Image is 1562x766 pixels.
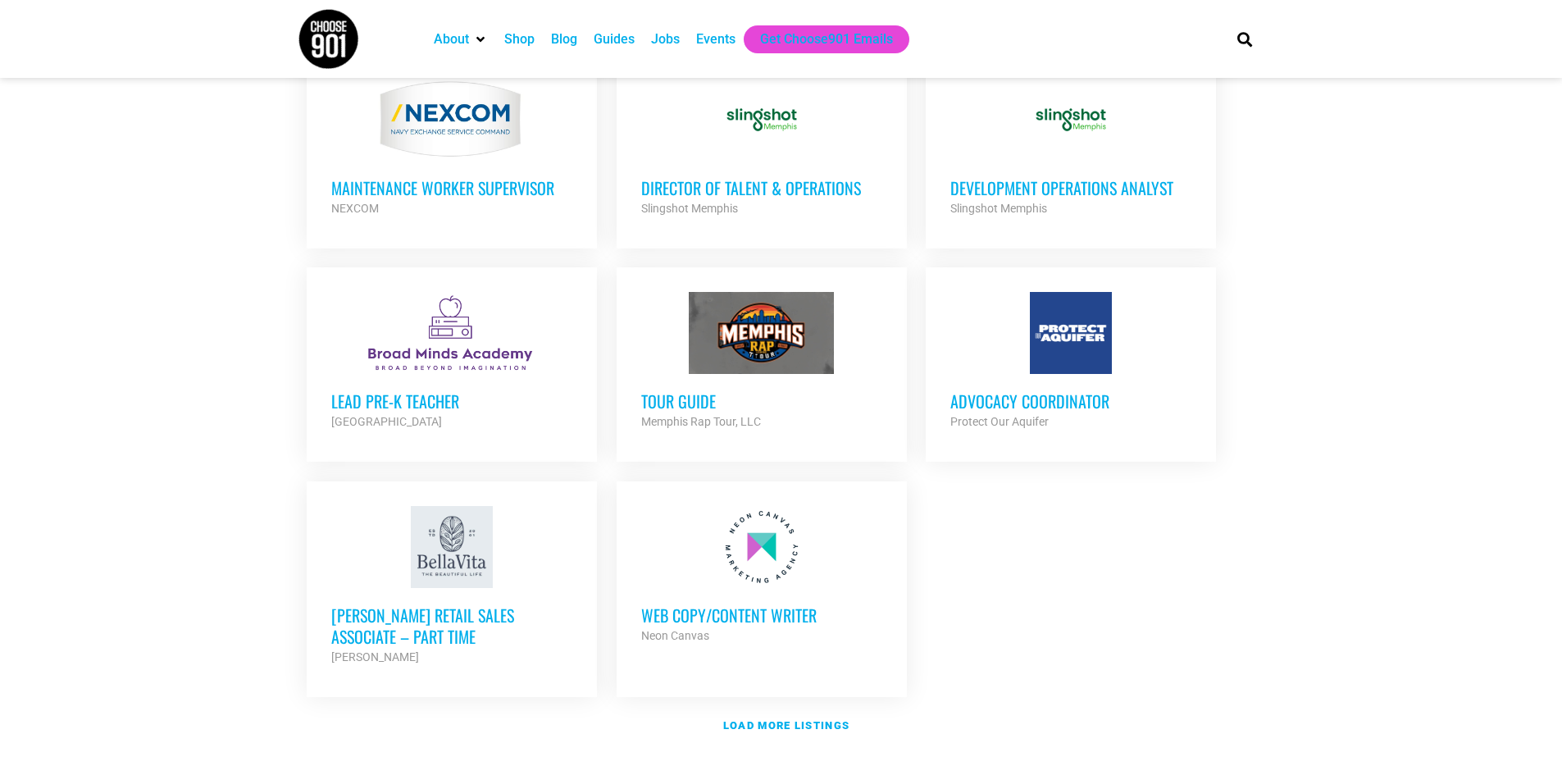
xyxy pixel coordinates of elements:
[641,390,882,412] h3: Tour Guide
[434,30,469,49] a: About
[641,629,709,642] strong: Neon Canvas
[331,390,572,412] h3: Lead Pre-K Teacher
[641,202,738,215] strong: Slingshot Memphis
[426,25,496,53] div: About
[307,267,597,456] a: Lead Pre-K Teacher [GEOGRAPHIC_DATA]
[426,25,1209,53] nav: Main nav
[696,30,735,49] a: Events
[307,54,597,243] a: MAINTENANCE WORKER SUPERVISOR NEXCOM
[331,604,572,647] h3: [PERSON_NAME] Retail Sales Associate – Part Time
[331,202,379,215] strong: NEXCOM
[307,481,597,691] a: [PERSON_NAME] Retail Sales Associate – Part Time [PERSON_NAME]
[298,707,1265,745] a: Load more listings
[641,604,882,626] h3: Web Copy/Content Writer
[641,415,761,428] strong: Memphis Rap Tour, LLC
[617,54,907,243] a: Director of Talent & Operations Slingshot Memphis
[617,481,907,670] a: Web Copy/Content Writer Neon Canvas
[723,719,849,732] strong: Load more listings
[331,650,419,663] strong: [PERSON_NAME]
[617,267,907,456] a: Tour Guide Memphis Rap Tour, LLC
[950,390,1191,412] h3: Advocacy Coordinator
[551,30,577,49] a: Blog
[1231,25,1258,52] div: Search
[641,177,882,198] h3: Director of Talent & Operations
[331,177,572,198] h3: MAINTENANCE WORKER SUPERVISOR
[760,30,893,49] a: Get Choose901 Emails
[331,415,442,428] strong: [GEOGRAPHIC_DATA]
[651,30,680,49] a: Jobs
[504,30,535,49] a: Shop
[926,267,1216,456] a: Advocacy Coordinator Protect Our Aquifer
[926,54,1216,243] a: Development Operations Analyst Slingshot Memphis
[594,30,635,49] a: Guides
[950,177,1191,198] h3: Development Operations Analyst
[950,415,1049,428] strong: Protect Our Aquifer
[950,202,1047,215] strong: Slingshot Memphis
